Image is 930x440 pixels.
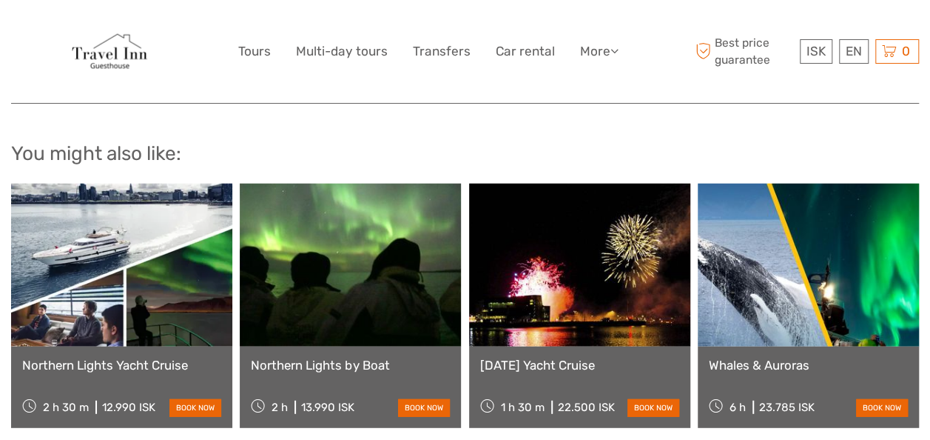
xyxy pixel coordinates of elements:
a: Car rental [496,41,555,62]
span: 2 h [272,401,288,414]
a: Northern Lights Yacht Cruise [22,358,221,373]
span: 1 h 30 m [501,401,545,414]
a: book now [856,399,908,416]
div: 12.990 ISK [102,401,155,414]
span: 6 h [729,401,746,414]
a: book now [398,399,450,416]
span: 2 h 30 m [43,401,89,414]
div: EN [839,39,869,64]
a: Multi-day tours [296,41,388,62]
a: Tours [238,41,271,62]
a: [DATE] Yacht Cruise [480,358,679,373]
div: 13.990 ISK [301,401,354,414]
a: book now [627,399,679,416]
div: 22.500 ISK [558,401,615,414]
a: Whales & Auroras [709,358,908,373]
a: More [580,41,619,62]
h2: You might also like: [11,142,919,166]
a: book now [169,399,221,416]
a: Transfers [413,41,471,62]
a: Northern Lights by Boat [251,358,450,373]
div: 23.785 ISK [759,401,815,414]
img: 815-76b8f8d5-50df-4e7f-b2e0-f50b9c6d7707_logo_big.png [69,11,149,92]
span: ISK [806,44,826,59]
span: Best price guarantee [692,35,796,67]
span: 0 [900,44,912,59]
